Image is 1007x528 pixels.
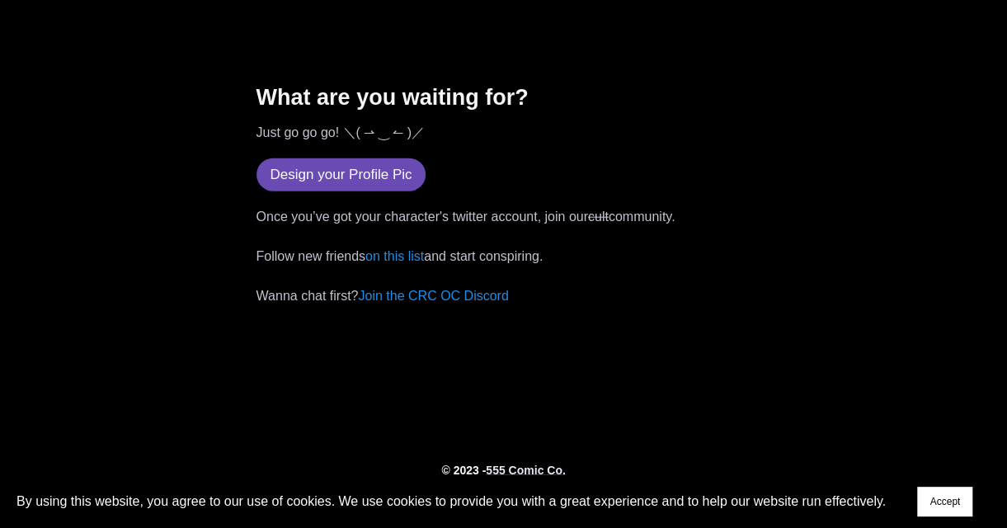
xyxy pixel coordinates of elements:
[365,249,424,263] a: on this list
[917,487,972,516] button: Accept
[256,158,426,191] a: Design your Profile Pic
[929,496,960,507] span: Accept
[588,210,609,224] strike: cult
[256,84,751,111] h1: What are you waiting for?
[358,289,508,303] a: Join the CRC OC Discord
[441,464,486,477] strong: © 2023 -
[16,490,886,512] p: By using this website, you agree to our use of cookies. We use cookies to provide you with a grea...
[486,464,565,477] a: 555 Comic Co.
[256,288,751,321] p: Wanna chat first?
[256,125,751,141] p: Just go go go! ＼( ⇀ ‿ ↼ )／
[256,248,751,265] p: Follow new friends and start conspiring.
[256,209,751,225] p: Once you’ve got your character's twitter account, join our community.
